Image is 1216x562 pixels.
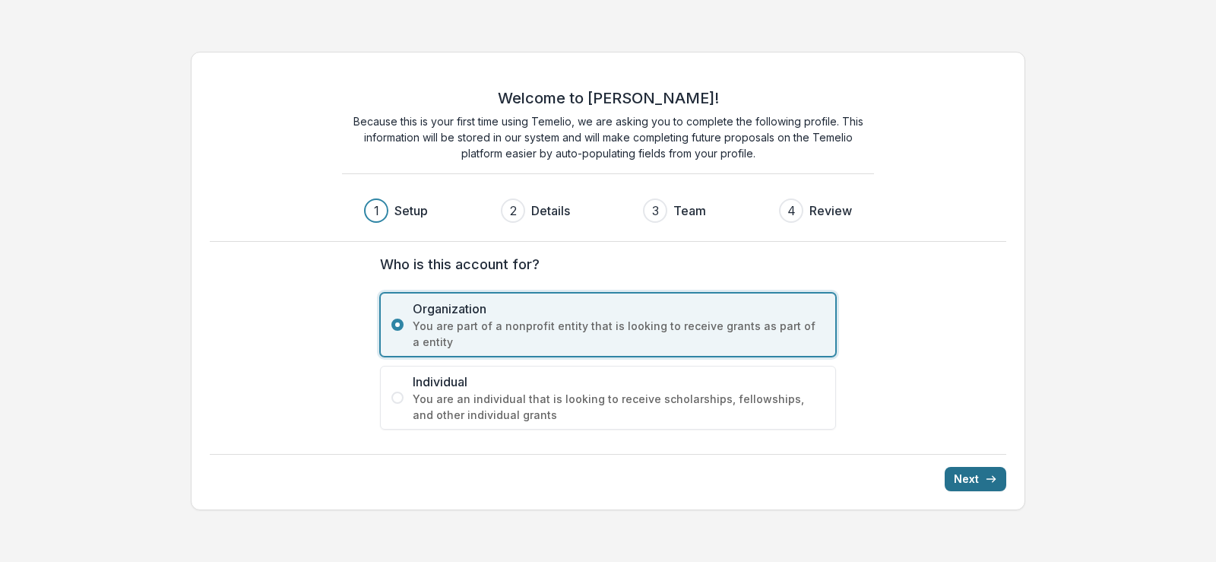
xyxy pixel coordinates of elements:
[364,198,852,223] div: Progress
[413,391,825,423] span: You are an individual that is looking to receive scholarships, fellowships, and other individual ...
[809,202,852,220] h3: Review
[394,202,428,220] h3: Setup
[673,202,706,220] h3: Team
[498,89,719,107] h2: Welcome to [PERSON_NAME]!
[510,202,517,220] div: 2
[413,300,825,318] span: Organization
[342,113,874,161] p: Because this is your first time using Temelio, we are asking you to complete the following profil...
[531,202,570,220] h3: Details
[945,467,1006,491] button: Next
[374,202,379,220] div: 1
[787,202,796,220] div: 4
[380,254,827,275] label: Who is this account for?
[413,318,825,350] span: You are part of a nonprofit entity that is looking to receive grants as part of a entity
[652,202,659,220] div: 3
[413,373,825,391] span: Individual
